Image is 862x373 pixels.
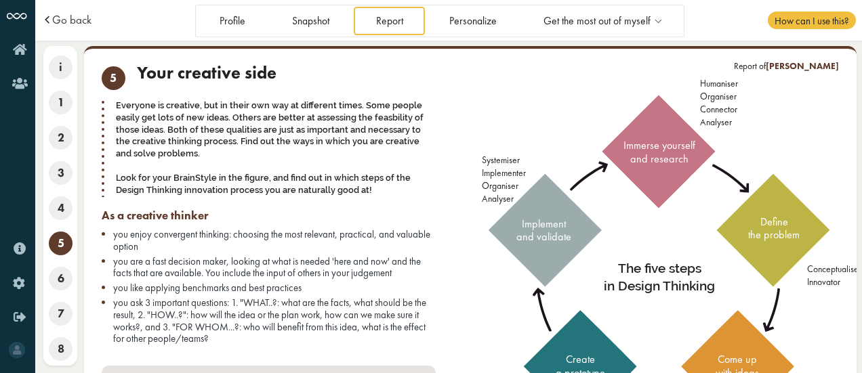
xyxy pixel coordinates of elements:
div: Immerse yourself and research [623,139,696,165]
span: you like applying benchmarks and best practices [113,281,302,294]
div: Implementer [482,167,526,179]
span: i [49,56,73,79]
div: Define the problem [737,215,810,242]
span: [PERSON_NAME] [766,60,839,72]
a: Go back [52,14,91,26]
span: Your creative side [137,63,276,89]
span: 6 [49,267,73,290]
div: Everyone is creative, but in their own way at different times. Some people easily get lots of new... [102,98,436,197]
span: 3 [49,161,73,185]
div: Conceptualiser [807,263,861,276]
div: Report of [734,60,839,72]
div: Analyser [700,116,738,129]
div: Organiser [482,179,526,192]
span: you ask 3 important questions: 1. "WHAT..?: what are the facts, what should be the result, 2. "HO... [113,296,426,345]
h3: As a creative thinker [102,209,436,222]
div: Organiser [700,90,738,103]
span: 5 [49,232,73,255]
div: Innovator [807,276,861,288]
span: How can I use this? [768,12,855,29]
div: Analyser [482,192,526,205]
span: you enjoy convergent thinking: choosing the most relevant, practical, and valuable option [113,227,430,253]
span: 4 [49,196,73,220]
a: Report [354,7,425,35]
a: Snapshot [270,7,351,35]
div: Systemiser [482,154,526,167]
span: 5 [102,66,125,90]
div: Humaniser [700,77,738,90]
div: The five steps in Design Thinking [588,259,732,294]
span: 1 [49,91,73,114]
a: Profile [198,7,268,35]
a: Personalize [428,7,519,35]
span: 2 [49,126,73,150]
a: Get the most out of myself [521,7,682,35]
span: Get the most out of myself [543,16,651,27]
span: 8 [49,337,73,361]
span: you are a fast decision maker, looking at what is needed 'here and now' and the facts that are av... [113,255,421,280]
span: 7 [49,302,73,326]
div: Implement and validate [507,217,580,244]
div: Connector [700,103,738,116]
